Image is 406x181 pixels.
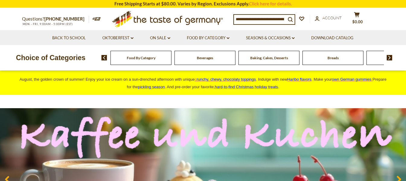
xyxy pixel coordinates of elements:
[102,35,133,41] a: Oktoberfest
[101,55,107,60] img: previous arrow
[44,16,85,21] a: [PHONE_NUMBER]
[197,77,256,82] span: runchy, chewy, chocolaty toppings
[246,35,295,41] a: Seasons & Occasions
[328,56,339,60] a: Breads
[332,77,372,82] span: own German gummies
[150,35,170,41] a: On Sale
[197,56,213,60] a: Beverages
[250,56,288,60] a: Baking, Cakes, Desserts
[315,15,342,21] a: Account
[138,85,165,89] a: pickling season
[22,22,73,26] span: MON - FRI, 9:00AM - 5:00PM (EST)
[322,15,342,20] span: Account
[387,55,392,60] img: next arrow
[249,1,292,6] a: Click here for details.
[215,85,278,89] a: hard-to-find Christmas holiday treats
[20,77,387,89] span: August, the golden crown of summer! Enjoy your ice cream on a sun-drenched afternoon with unique ...
[287,77,312,82] a: Haribo flavors
[311,35,353,41] a: Download Catalog
[52,35,86,41] a: Back to School
[195,77,256,82] a: crunchy, chewy, chocolaty toppings
[348,12,366,27] button: $0.00
[187,35,229,41] a: Food By Category
[332,77,372,82] a: own German gummies.
[352,19,363,24] span: $0.00
[22,15,89,23] p: Questions?
[215,85,279,89] span: .
[127,56,155,60] a: Food By Category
